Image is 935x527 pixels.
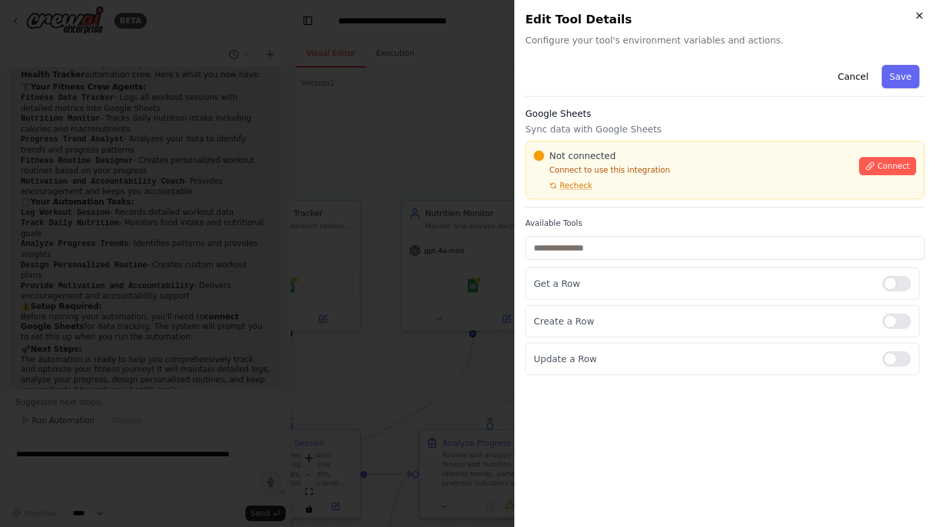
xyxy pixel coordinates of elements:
[877,161,910,171] span: Connect
[534,277,872,290] p: Get a Row
[534,315,872,328] p: Create a Row
[525,34,925,47] span: Configure your tool's environment variables and actions.
[525,10,925,29] h2: Edit Tool Details
[560,180,592,191] span: Recheck
[534,180,592,191] button: Recheck
[525,123,925,136] p: Sync data with Google Sheets
[534,352,872,365] p: Update a Row
[525,107,925,120] h3: Google Sheets
[830,65,876,88] button: Cancel
[859,157,916,175] button: Connect
[549,149,616,162] span: Not connected
[882,65,919,88] button: Save
[534,165,851,175] p: Connect to use this integration
[525,218,925,228] label: Available Tools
